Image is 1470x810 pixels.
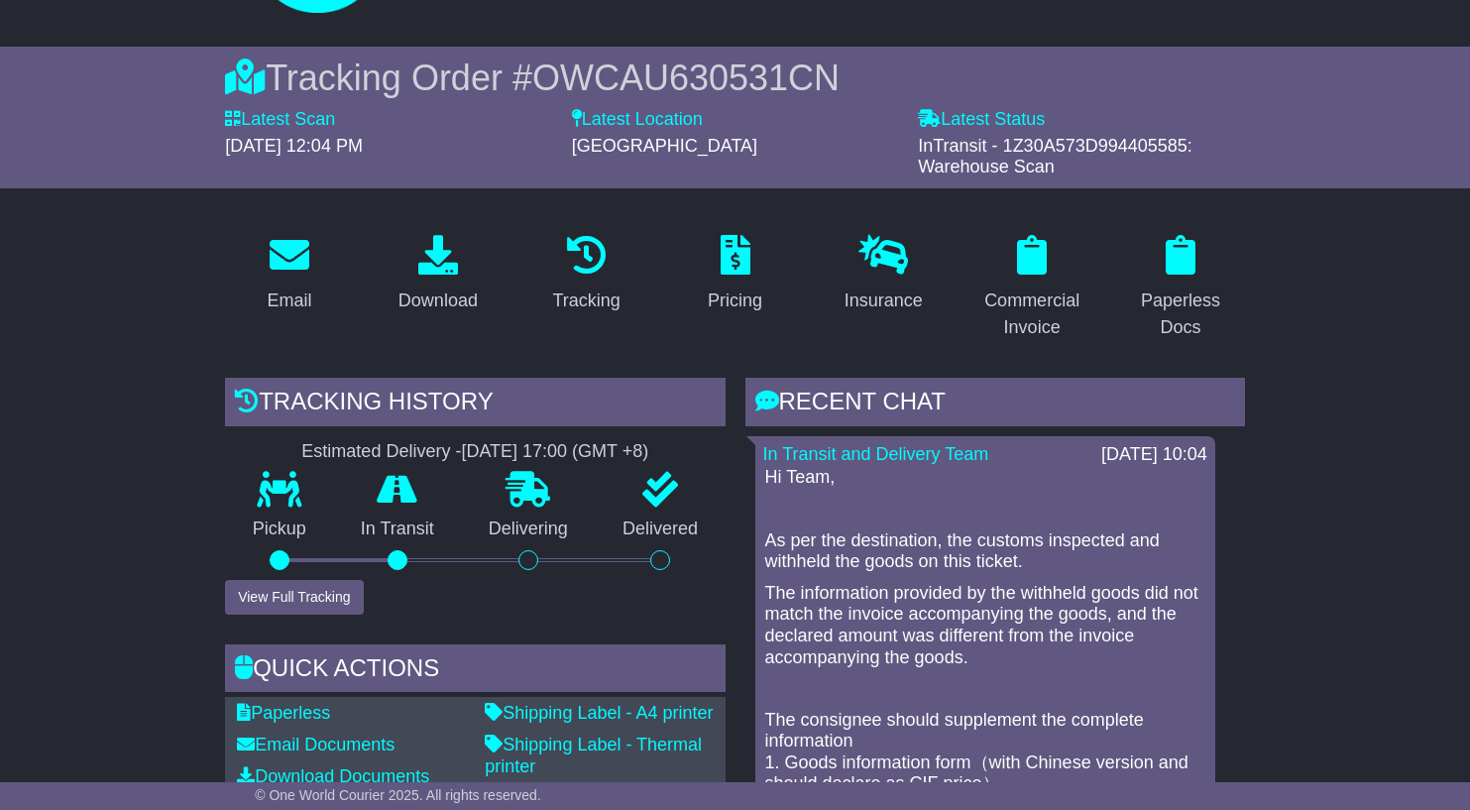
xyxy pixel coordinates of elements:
p: In Transit [333,519,461,540]
span: [GEOGRAPHIC_DATA] [572,136,757,156]
div: Paperless Docs [1129,288,1232,341]
div: RECENT CHAT [745,378,1245,431]
a: Download [386,228,491,321]
div: Tracking history [225,378,725,431]
div: Insurance [845,288,923,314]
span: OWCAU630531CN [532,58,840,98]
p: As per the destination, the customs inspected and withheld the goods on this ticket. [765,530,1205,573]
a: Tracking [540,228,633,321]
p: Pickup [225,519,333,540]
div: [DATE] 10:04 [1101,444,1207,466]
a: Email Documents [237,735,395,754]
a: Commercial Invoice [967,228,1096,348]
span: InTransit - 1Z30A573D994405585: Warehouse Scan [918,136,1192,177]
a: In Transit and Delivery Team [763,444,989,464]
a: Shipping Label - A4 printer [485,703,713,723]
p: Delivering [461,519,595,540]
a: Insurance [832,228,936,321]
div: Tracking Order # [225,57,1245,99]
div: Email [268,288,312,314]
div: Download [398,288,478,314]
a: Pricing [695,228,775,321]
label: Latest Status [918,109,1045,131]
span: © One World Courier 2025. All rights reserved. [255,787,541,803]
p: Delivered [595,519,725,540]
a: Email [255,228,325,321]
p: Hi Team, [765,467,1205,489]
span: [DATE] 12:04 PM [225,136,363,156]
div: Commercial Invoice [980,288,1083,341]
div: Estimated Delivery - [225,441,725,463]
a: Paperless Docs [1116,228,1245,348]
label: Latest Scan [225,109,335,131]
div: Tracking [553,288,621,314]
button: View Full Tracking [225,580,363,615]
a: Download Documents [237,766,429,786]
p: The information provided by the withheld goods did not match the invoice accompanying the goods, ... [765,583,1205,668]
div: Pricing [708,288,762,314]
div: [DATE] 17:00 (GMT +8) [461,441,648,463]
div: Quick Actions [225,644,725,698]
a: Shipping Label - Thermal printer [485,735,702,776]
label: Latest Location [572,109,703,131]
a: Paperless [237,703,330,723]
